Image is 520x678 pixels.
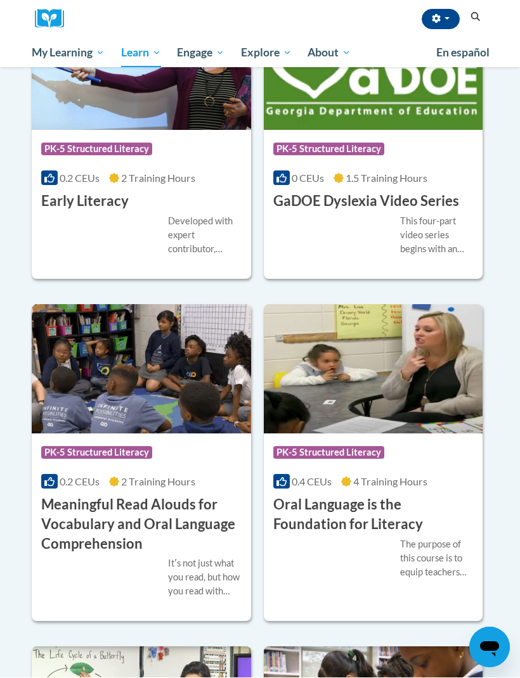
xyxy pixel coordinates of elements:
span: 0.2 CEUs [60,172,100,184]
span: PK-5 Structured Literacy [41,143,152,156]
div: The purpose of this course is to equip teachers with the knowledge of the components of oral lang... [400,538,474,580]
span: 0 CEUs [292,172,324,184]
span: 2 Training Hours [121,172,195,184]
span: PK-5 Structured Literacy [273,143,384,156]
a: Course LogoPK-5 Structured Literacy0 CEUs1.5 Training Hours GaDOE Dyslexia Video SeriesThis four-... [264,1,483,279]
a: My Learning [23,39,113,68]
button: Account Settings [422,10,460,30]
span: My Learning [32,46,105,61]
a: Course LogoPK-5 Structured Literacy0.4 CEUs4 Training Hours Oral Language is the Foundation for L... [264,305,483,622]
span: PK-5 Structured Literacy [41,447,152,459]
span: Learn [121,46,161,61]
a: Course LogoPK-5 Structured Literacy0.2 CEUs2 Training Hours Early LiteracyDeveloped with expert c... [32,1,251,279]
span: En español [436,46,490,60]
span: 1.5 Training Hours [346,172,427,184]
div: Main menu [22,39,498,68]
a: Engage [169,39,233,68]
div: Developed with expert contributor, [PERSON_NAME], Reading Teacherʹs Top Ten Tools. Through this c... [168,215,242,257]
img: Logo brand [35,10,73,29]
span: Explore [241,46,292,61]
h3: Early Literacy [41,192,129,212]
a: Learn [113,39,169,68]
iframe: Button to launch messaging window [469,627,510,668]
img: Course Logo [264,305,483,434]
div: This four-part video series begins with an overview of the definition and characteristics of dysl... [400,215,474,257]
span: 4 Training Hours [353,476,427,488]
span: PK-5 Structured Literacy [273,447,384,459]
a: Course LogoPK-5 Structured Literacy0.2 CEUs2 Training Hours Meaningful Read Alouds for Vocabulary... [32,305,251,622]
span: 0.2 CEUs [60,476,100,488]
h3: Oral Language is the Foundation for Literacy [273,496,474,535]
h3: Meaningful Read Alouds for Vocabulary and Oral Language Comprehension [41,496,242,554]
div: Itʹs not just what you read, but how you read with students that counts! Learn how you can make y... [168,557,242,599]
span: About [308,46,351,61]
span: Engage [177,46,224,61]
button: Search [466,10,485,25]
h3: GaDOE Dyslexia Video Series [273,192,459,212]
a: About [300,39,360,68]
a: Cox Campus [35,10,73,29]
span: 2 Training Hours [121,476,195,488]
a: Explore [233,39,300,68]
img: Course Logo [32,305,251,434]
span: 0.4 CEUs [292,476,332,488]
a: En español [428,40,498,67]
